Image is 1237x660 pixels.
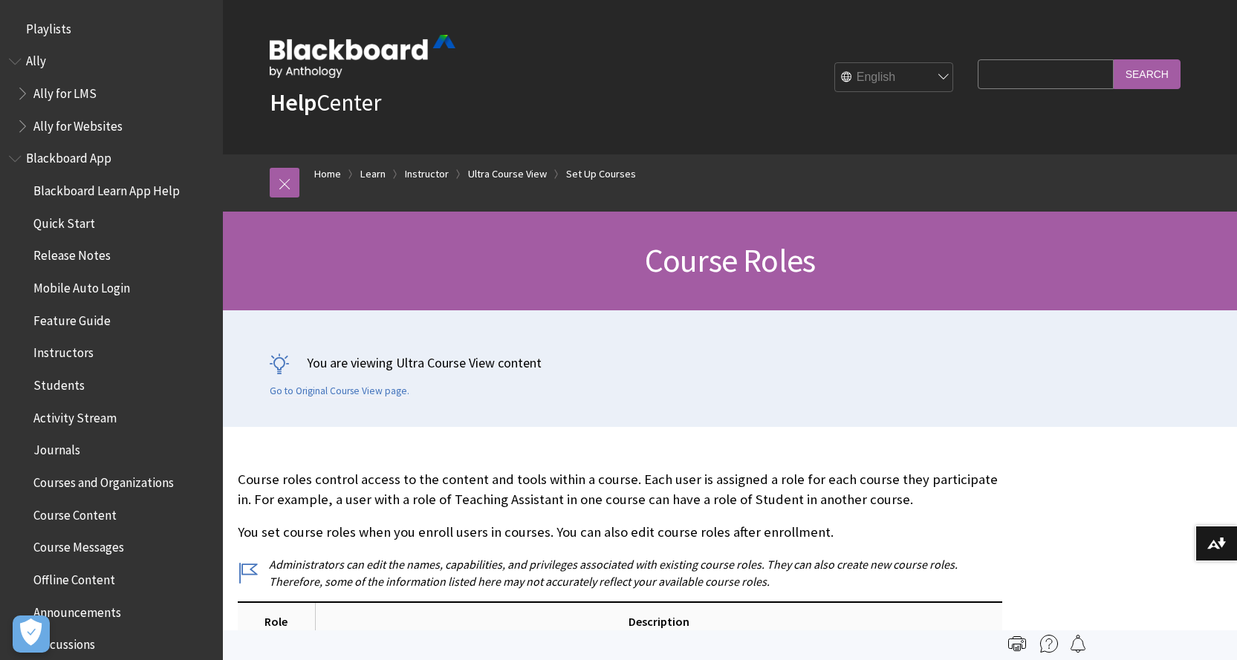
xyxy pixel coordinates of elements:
[33,438,80,458] span: Journals
[9,16,214,42] nav: Book outline for Playlists
[238,470,1002,509] p: Course roles control access to the content and tools within a course. Each user is assigned a rol...
[33,178,180,198] span: Blackboard Learn App Help
[26,16,71,36] span: Playlists
[1040,635,1058,653] img: More help
[360,165,386,183] a: Learn
[33,114,123,134] span: Ally for Websites
[468,165,547,183] a: Ultra Course View
[1008,635,1026,653] img: Print
[33,308,111,328] span: Feature Guide
[33,81,97,101] span: Ally for LMS
[33,535,124,555] span: Course Messages
[13,615,50,653] button: Open Preferences
[33,632,95,652] span: Discussions
[270,88,316,117] strong: Help
[238,602,315,641] th: Role
[1069,635,1087,653] img: Follow this page
[33,405,117,425] span: Activity Stream
[835,63,954,93] select: Site Language Selector
[26,49,46,69] span: Ally
[33,373,85,393] span: Students
[26,146,111,166] span: Blackboard App
[9,49,214,139] nav: Book outline for Anthology Ally Help
[270,353,1191,372] p: You are viewing Ultra Course View content
[405,165,449,183] a: Instructor
[270,385,409,398] a: Go to Original Course View page.
[33,600,121,620] span: Announcements
[33,503,117,523] span: Course Content
[33,244,111,264] span: Release Notes
[33,341,94,361] span: Instructors
[33,567,115,587] span: Offline Content
[33,275,130,295] span: Mobile Auto Login
[270,35,455,78] img: Blackboard by Anthology
[1114,59,1181,88] input: Search
[238,523,1002,542] p: You set course roles when you enroll users in courses. You can also edit course roles after enrol...
[314,165,341,183] a: Home
[33,470,174,490] span: Courses and Organizations
[566,165,636,183] a: Set Up Courses
[315,602,1002,641] th: Description
[645,240,815,281] span: Course Roles
[238,556,1002,589] p: Administrators can edit the names, capabilities, and privileges associated with existing course r...
[270,88,381,117] a: HelpCenter
[33,211,95,231] span: Quick Start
